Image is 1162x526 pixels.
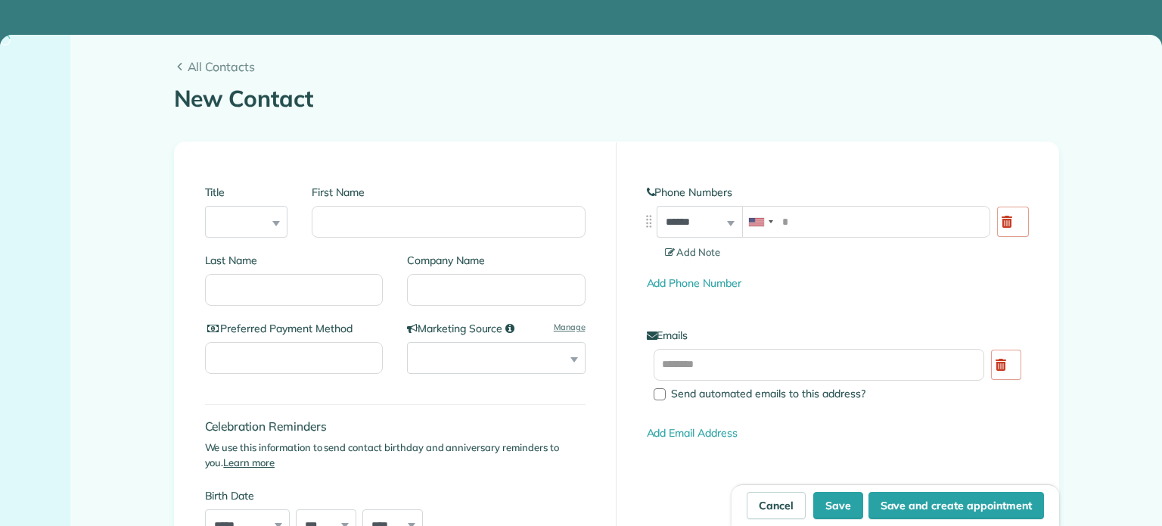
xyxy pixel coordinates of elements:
[205,185,288,200] label: Title
[554,321,586,334] a: Manage
[665,246,721,258] span: Add Note
[205,440,586,470] p: We use this information to send contact birthday and anniversary reminders to you.
[188,58,1059,76] span: All Contacts
[205,488,458,503] label: Birth Date
[813,492,863,519] button: Save
[407,253,586,268] label: Company Name
[647,185,1028,200] label: Phone Numbers
[205,253,384,268] label: Last Name
[647,328,1028,343] label: Emails
[868,492,1044,519] button: Save and create appointment
[223,456,275,468] a: Learn more
[647,426,738,440] a: Add Email Address
[174,86,1059,111] h1: New Contact
[312,185,585,200] label: First Name
[205,321,384,336] label: Preferred Payment Method
[747,492,806,519] a: Cancel
[641,213,657,229] img: drag_indicator-119b368615184ecde3eda3c64c821f6cf29d3e2b97b89ee44bc31753036683e5.png
[671,387,865,400] span: Send automated emails to this address?
[743,207,778,237] div: United States: +1
[205,420,586,433] h4: Celebration Reminders
[407,321,586,336] label: Marketing Source
[647,276,741,290] a: Add Phone Number
[174,58,1059,76] a: All Contacts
